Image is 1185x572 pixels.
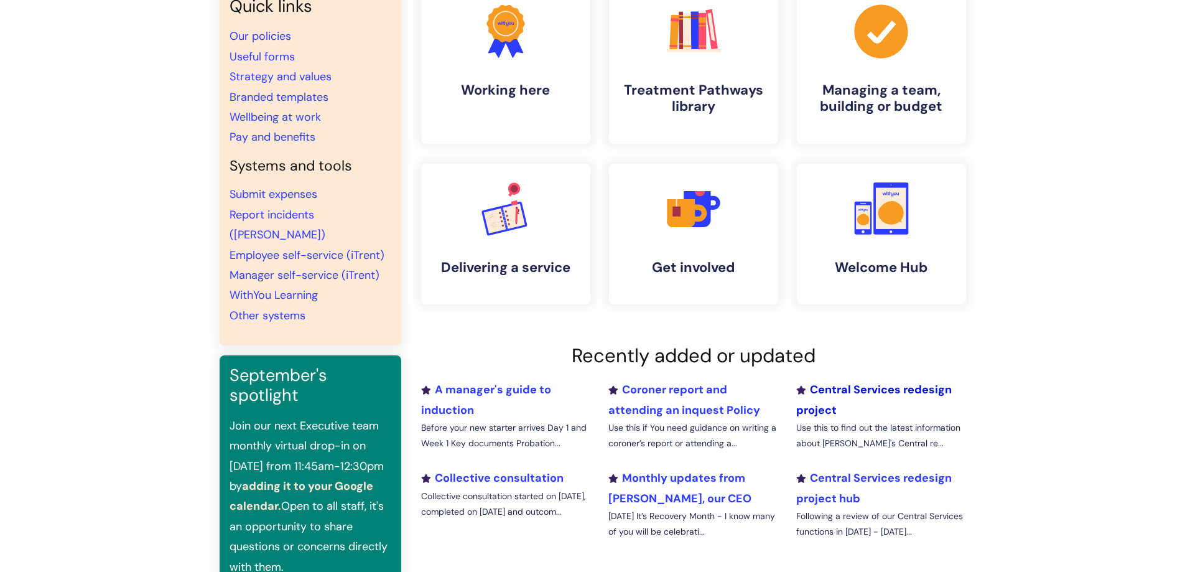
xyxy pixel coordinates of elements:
[230,157,391,175] h4: Systems and tools
[230,129,315,144] a: Pay and benefits
[230,110,321,124] a: Wellbeing at work
[797,164,966,304] a: Welcome Hub
[431,82,580,98] h4: Working here
[230,365,391,406] h3: September's spotlight
[619,82,768,115] h4: Treatment Pathways library
[230,187,317,202] a: Submit expenses
[796,471,952,505] a: Central Services redesign project hub
[796,420,965,451] p: Use this to find out the latest information about [PERSON_NAME]'s Central re...
[796,509,965,540] p: Following a review of our Central Services functions in [DATE] - [DATE]...
[421,344,966,367] h2: Recently added or updated
[230,29,291,44] a: Our policies
[608,420,778,451] p: Use this if You need guidance on writing a coroner’s report or attending a...
[609,164,778,304] a: Get involved
[230,268,379,283] a: Manager self-service (iTrent)
[230,288,318,302] a: WithYou Learning
[807,82,956,115] h4: Managing a team, building or budget
[230,90,328,105] a: Branded templates
[230,479,373,513] a: adding it to your Google calendar.
[421,164,590,304] a: Delivering a service
[230,49,295,64] a: Useful forms
[431,260,580,276] h4: Delivering a service
[608,382,760,417] a: Coroner report and attending an inquest Policy
[230,308,305,323] a: Other systems
[421,489,590,520] p: Collective consultation started on [DATE], completed on [DATE] and outcom...
[608,509,778,540] p: [DATE] It’s Recovery Month - I know many of you will be celebrati...
[421,382,551,417] a: A manager's guide to induction
[230,248,384,263] a: Employee self-service (iTrent)
[421,471,564,485] a: Collective consultation
[796,382,952,417] a: Central Services redesign project
[608,471,751,505] a: Monthly updates from [PERSON_NAME], our CEO
[421,420,590,451] p: Before your new starter arrives Day 1 and Week 1 Key documents Probation...
[230,207,325,242] a: Report incidents ([PERSON_NAME])
[619,260,768,276] h4: Get involved
[807,260,956,276] h4: Welcome Hub
[230,69,332,84] a: Strategy and values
